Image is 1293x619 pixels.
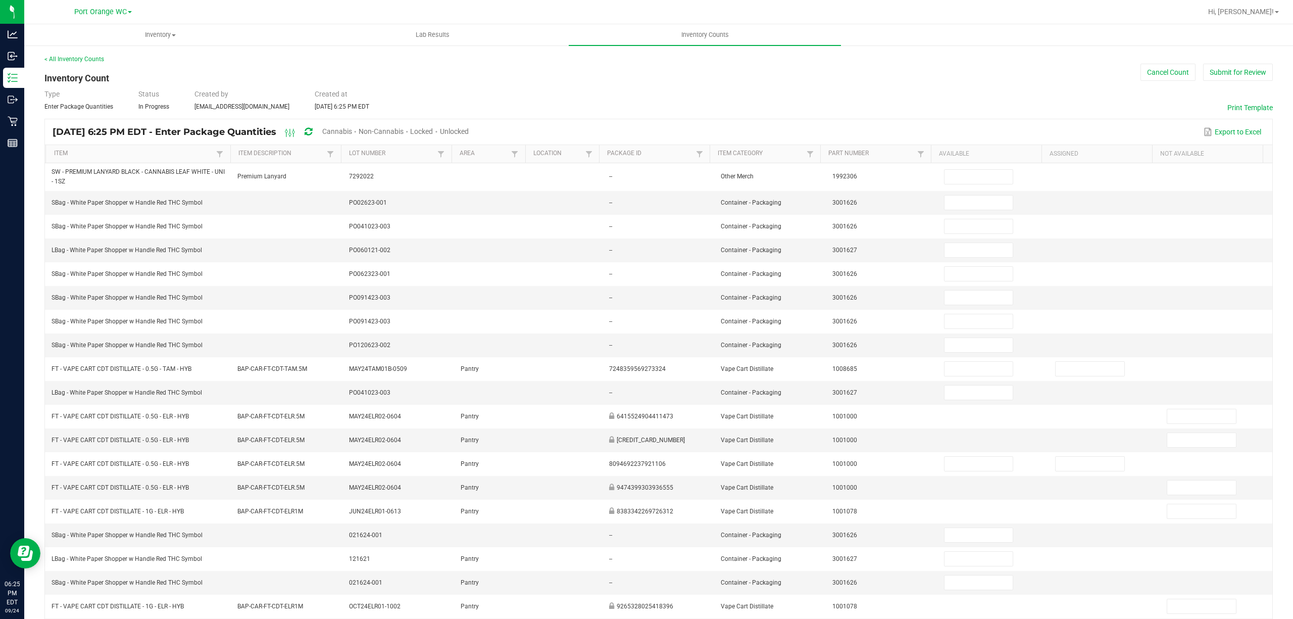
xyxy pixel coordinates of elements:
[721,294,781,301] span: Container - Packaging
[721,365,773,372] span: Vape Cart Distillate
[1227,103,1273,113] button: Print Template
[52,603,184,610] span: FT - VAPE CART CDT DISTILLATE - 1G - ELR - HYB
[238,150,324,158] a: Item DescriptionSortable
[609,199,612,206] span: --
[52,460,189,467] span: FT - VAPE CART CDT DISTILLATE - 0.5G - ELR - HYB
[609,173,612,180] span: --
[8,94,18,105] inline-svg: Outbound
[74,8,127,16] span: Port Orange WC
[569,24,841,45] a: Inventory Counts
[1201,123,1264,140] button: Export to Excel
[237,173,286,180] span: Premium Lanyard
[8,51,18,61] inline-svg: Inbound
[721,389,781,396] span: Container - Packaging
[461,508,479,515] span: Pantry
[832,603,857,610] span: 1001078
[461,555,479,562] span: Pantry
[138,103,169,110] span: In Progress
[721,173,754,180] span: Other Merch
[1208,8,1274,16] span: Hi, [PERSON_NAME]!
[461,603,479,610] span: Pantry
[609,247,612,254] span: --
[52,389,202,396] span: LBag - White Paper Shopper w Handle Red THC Symbol
[52,318,203,325] span: SBag - White Paper Shopper w Handle Red THC Symbol
[5,607,20,614] p: 09/24
[609,342,612,349] span: --
[138,90,159,98] span: Status
[52,168,225,185] span: SW - PREMIUM LANYARD BLACK - CANNABIS LEAF WHITE - UNI - 1SZ
[721,460,773,467] span: Vape Cart Distillate
[509,148,521,160] a: Filter
[718,150,804,158] a: Item CategorySortable
[44,90,60,98] span: Type
[609,460,666,467] span: 8094692237921106
[721,223,781,230] span: Container - Packaging
[349,389,390,396] span: PO041023-003
[1140,64,1196,81] button: Cancel Count
[349,270,390,277] span: PO062323-001
[832,199,857,206] span: 3001626
[315,103,369,110] span: [DATE] 6:25 PM EDT
[24,24,296,45] a: Inventory
[52,247,202,254] span: LBag - White Paper Shopper w Handle Red THC Symbol
[349,484,401,491] span: MAY24ELR02-0604
[832,532,857,539] span: 3001626
[349,318,390,325] span: PO091423-003
[237,484,305,491] span: BAP-CAR-FT-CDT-ELR.5M
[54,150,214,158] a: ItemSortable
[52,294,203,301] span: SBag - White Paper Shopper w Handle Red THC Symbol
[349,532,382,539] span: 021624-001
[8,138,18,148] inline-svg: Reports
[1203,64,1273,81] button: Submit for Review
[349,247,390,254] span: PO060121-002
[237,437,305,444] span: BAP-CAR-FT-CDT-ELR.5M
[52,579,203,586] span: SBag - White Paper Shopper w Handle Red THC Symbol
[832,342,857,349] span: 3001626
[832,484,857,491] span: 1001000
[721,199,781,206] span: Container - Packaging
[693,148,706,160] a: Filter
[52,342,203,349] span: SBag - White Paper Shopper w Handle Red THC Symbol
[349,437,401,444] span: MAY24ELR02-0604
[53,123,476,141] div: [DATE] 6:25 PM EDT - Enter Package Quantities
[721,484,773,491] span: Vape Cart Distillate
[194,90,228,98] span: Created by
[721,342,781,349] span: Container - Packaging
[8,73,18,83] inline-svg: Inventory
[832,460,857,467] span: 1001000
[410,127,433,135] span: Locked
[237,508,303,515] span: BAP-CAR-FT-CDT-ELR1M
[832,413,857,420] span: 1001000
[52,508,184,515] span: FT - VAPE CART CDT DISTILLATE - 1G - ELR - HYB
[915,148,927,160] a: Filter
[721,555,781,562] span: Container - Packaging
[5,580,20,607] p: 06:25 PM EDT
[349,173,374,180] span: 7292022
[533,150,582,158] a: LocationSortable
[349,150,435,158] a: Lot NumberSortable
[607,150,693,158] a: Package IdSortable
[828,150,914,158] a: Part NumberSortable
[349,579,382,586] span: 021624-001
[617,508,673,515] span: 8383342269726312
[44,103,113,110] span: Enter Package Quantities
[609,223,612,230] span: --
[349,508,401,515] span: JUN24ELR01-0613
[461,413,479,420] span: Pantry
[832,579,857,586] span: 3001626
[237,460,305,467] span: BAP-CAR-FT-CDT-ELR.5M
[832,318,857,325] span: 3001626
[609,365,666,372] span: 7248359569273324
[721,579,781,586] span: Container - Packaging
[194,103,289,110] span: [EMAIL_ADDRESS][DOMAIN_NAME]
[8,29,18,39] inline-svg: Analytics
[832,389,857,396] span: 3001627
[359,127,404,135] span: Non-Cannabis
[237,413,305,420] span: BAP-CAR-FT-CDT-ELR.5M
[721,603,773,610] span: Vape Cart Distillate
[617,413,673,420] span: 6415524904411473
[721,437,773,444] span: Vape Cart Distillate
[402,30,463,39] span: Lab Results
[324,148,336,160] a: Filter
[461,437,479,444] span: Pantry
